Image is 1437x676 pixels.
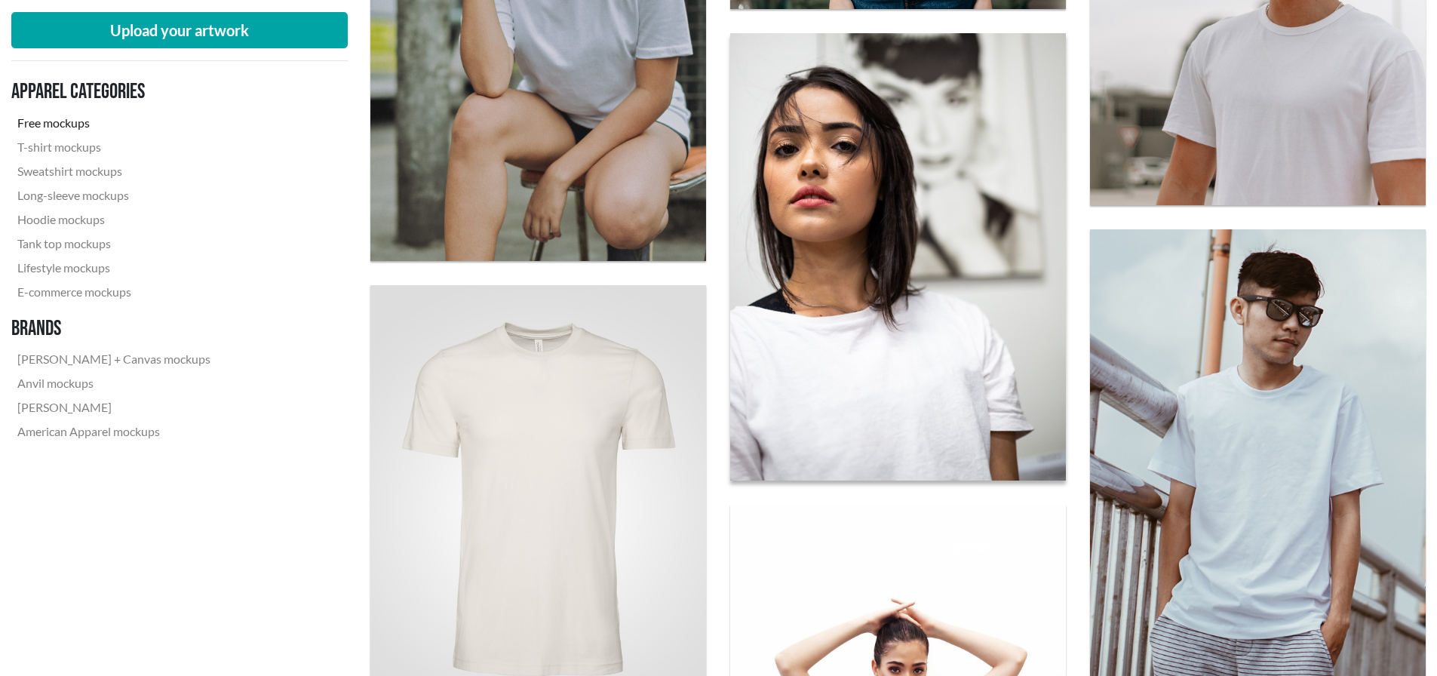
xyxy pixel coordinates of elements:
a: Long-sleeve mockups [11,183,216,207]
button: Upload your artwork [11,12,348,48]
a: brown haired woman wearing a white crew neck T-shirt in front of an Audrey Hepburn poster [730,33,1066,481]
a: Lifestyle mockups [11,256,216,280]
a: Free mockups [11,111,216,135]
a: Hoodie mockups [11,207,216,232]
a: E-commerce mockups [11,280,216,304]
h3: Apparel categories [11,79,216,105]
a: Sweatshirt mockups [11,159,216,183]
a: T-shirt mockups [11,135,216,159]
a: Anvil mockups [11,371,216,395]
h3: Brands [11,316,216,342]
img: brown haired woman wearing a white crew neck T-shirt in front of an Audrey Hepburn poster [714,11,1082,502]
a: American Apparel mockups [11,419,216,444]
a: [PERSON_NAME] + Canvas mockups [11,347,216,371]
a: Tank top mockups [11,232,216,256]
a: [PERSON_NAME] [11,395,216,419]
